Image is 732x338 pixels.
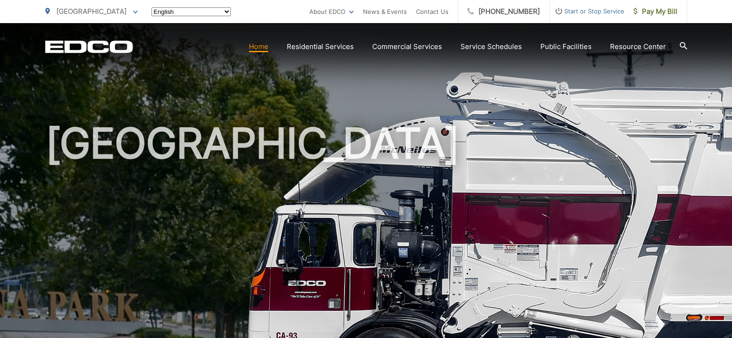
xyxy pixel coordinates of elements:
[249,41,268,52] a: Home
[372,41,442,52] a: Commercial Services
[610,41,666,52] a: Resource Center
[309,6,354,17] a: About EDCO
[416,6,448,17] a: Contact Us
[634,6,678,17] span: Pay My Bill
[151,7,231,16] select: Select a language
[363,6,407,17] a: News & Events
[460,41,522,52] a: Service Schedules
[287,41,354,52] a: Residential Services
[56,7,127,16] span: [GEOGRAPHIC_DATA]
[540,41,592,52] a: Public Facilities
[45,40,133,53] a: EDCD logo. Return to the homepage.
